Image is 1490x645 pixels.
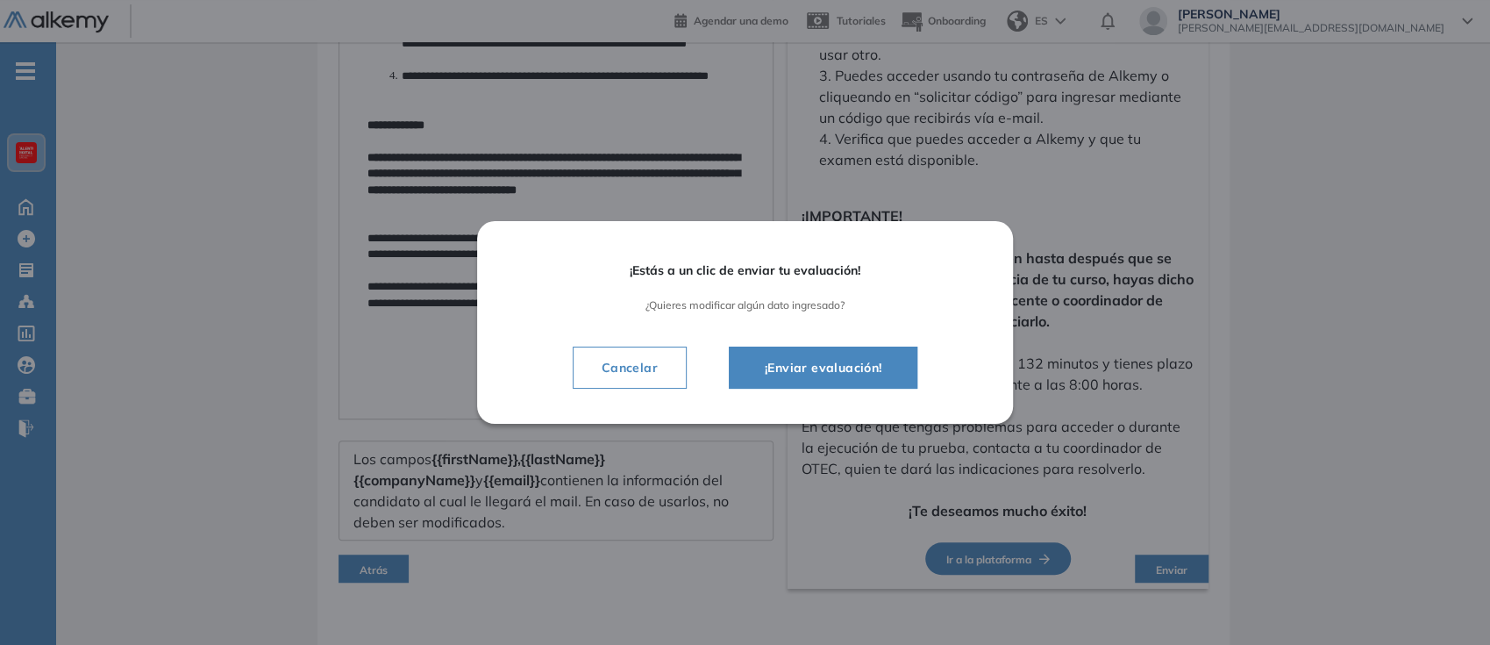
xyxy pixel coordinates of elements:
[729,347,918,389] button: ¡Enviar evaluación!
[751,357,896,378] span: ¡Enviar evaluación!
[588,357,672,378] span: Cancelar
[573,347,687,389] button: Cancelar
[526,299,964,312] span: ¿Quieres modificar algún dato ingresado?
[526,263,964,278] span: ¡Estás a un clic de enviar tu evaluación!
